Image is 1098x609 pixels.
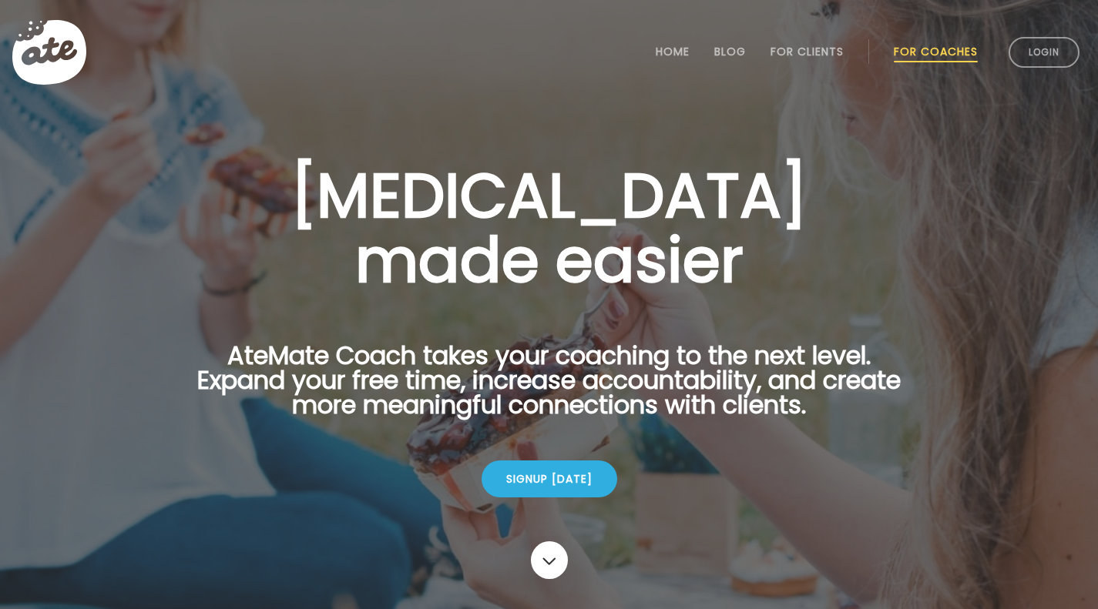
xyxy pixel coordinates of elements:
a: Home [656,45,690,58]
a: Blog [714,45,746,58]
a: Login [1009,37,1080,68]
a: For Clients [771,45,844,58]
a: For Coaches [894,45,978,58]
p: AteMate Coach takes your coaching to the next level. Expand your free time, increase accountabili... [173,343,925,436]
div: Signup [DATE] [482,460,617,497]
h1: [MEDICAL_DATA] made easier [173,163,925,293]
